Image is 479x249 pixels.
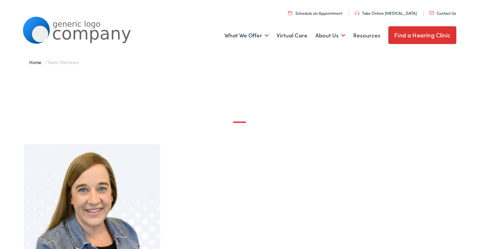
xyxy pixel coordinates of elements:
[47,59,79,65] span: Team Members
[288,10,342,16] a: Schedule an Appointment
[353,23,380,48] a: Resources
[29,59,79,65] span: /
[355,10,417,16] a: Take Online [MEDICAL_DATA]
[429,10,456,16] a: Contact Us
[429,11,434,15] img: utility icon
[288,11,292,15] img: utility icon
[355,11,359,15] img: utility icon
[277,23,308,48] a: Virtual Care
[224,23,269,48] a: What We Offer
[29,59,45,65] a: Home
[315,23,345,48] a: About Us
[388,26,456,44] a: Find a Hearing Clinic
